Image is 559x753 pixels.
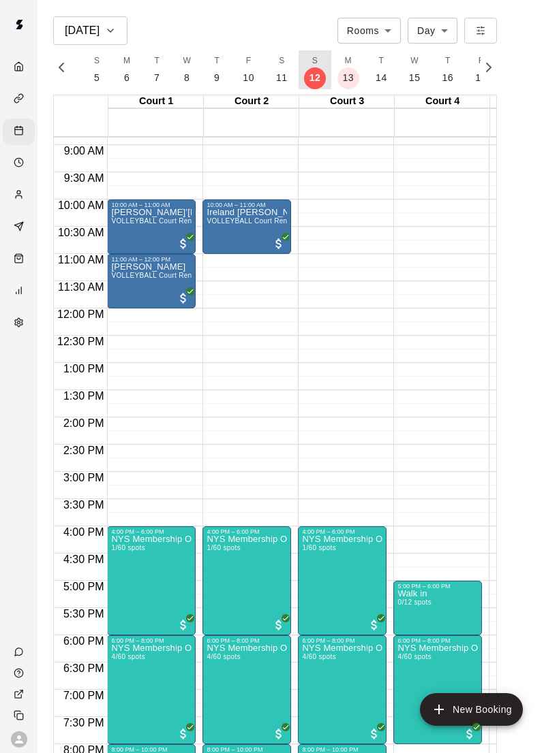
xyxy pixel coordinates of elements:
span: 2:30 PM [60,445,108,456]
span: All customers have paid [367,727,381,741]
p: 6 [124,71,130,85]
span: 7:30 PM [60,717,108,728]
p: 10 [243,71,254,85]
span: 5:00 PM [60,581,108,592]
span: F [246,54,252,68]
span: 6:30 PM [60,662,108,674]
div: Court 1 [108,95,204,108]
div: 10:00 AM – 11:00 AM: Ireland Garber [202,199,291,254]
span: 4/60 spots filled [207,653,240,660]
div: Court 4 [395,95,490,108]
div: Court 3 [299,95,395,108]
div: 6:00 PM – 8:00 PM [207,637,287,644]
span: VOLLEYBALL Court Rental (Everyday After 3 pm and All Day Weekends) [111,217,348,225]
span: 12:30 PM [54,336,107,347]
button: W8 [172,50,202,89]
div: 4:00 PM – 6:00 PM [207,528,287,535]
div: 10:00 AM – 11:00 AM [207,202,287,208]
span: 3:30 PM [60,499,108,511]
div: 4:00 PM – 6:00 PM: NYS Membership Open Gym / Drop-Ins [202,526,291,635]
div: Rooms [337,18,401,43]
button: M6 [112,50,142,89]
a: Contact Us [3,641,37,662]
p: 14 [376,71,387,85]
span: S [312,54,318,68]
button: F17 [464,50,498,89]
span: All customers have paid [463,727,477,741]
div: 8:00 PM – 10:00 PM [111,746,192,753]
div: Court 2 [204,95,299,108]
span: All customers have paid [272,237,286,251]
span: All customers have paid [177,291,190,305]
button: F10 [232,50,265,89]
button: T7 [142,50,172,89]
div: 8:00 PM – 10:00 PM [207,746,287,753]
span: 4/60 spots filled [111,653,145,660]
span: W [183,54,191,68]
span: 0/12 spots filled [397,598,431,606]
button: W15 [398,50,432,89]
span: W [410,54,419,68]
div: 10:00 AM – 11:00 AM [111,202,192,208]
span: VOLLEYBALL Court Rental (Everyday After 3 pm and All Day Weekends) [207,217,443,225]
p: 5 [94,71,100,85]
span: 12:00 PM [54,308,107,320]
div: 10:00 AM – 11:00 AM: Jo’Lon Clark [107,199,196,254]
a: View public page [3,684,37,705]
span: S [279,54,284,68]
p: 16 [442,71,454,85]
button: S12 [299,50,332,89]
div: 6:00 PM – 8:00 PM: NYS Membership Open Gym / Drop-Ins [107,635,196,744]
button: [DATE] [53,16,127,45]
p: 12 [309,71,321,85]
span: 3:00 PM [60,472,108,483]
span: 4/60 spots filled [397,653,431,660]
span: All customers have paid [367,618,381,632]
span: 10:30 AM [55,227,108,238]
p: 13 [342,71,354,85]
span: All customers have paid [272,727,286,741]
span: 5:30 PM [60,608,108,620]
div: 6:00 PM – 8:00 PM [302,637,382,644]
button: S5 [82,50,112,89]
span: 10:00 AM [55,199,108,211]
button: T9 [202,50,232,89]
span: 1/60 spots filled [207,544,240,551]
span: All customers have paid [272,618,286,632]
button: T16 [432,50,465,89]
p: 11 [276,71,288,85]
span: T [214,54,220,68]
p: 8 [184,71,190,85]
span: VOLLEYBALL Court Rental (Everyday After 3 pm and All Day Weekends) [111,272,348,279]
span: T [445,54,451,68]
button: S11 [265,50,299,89]
div: 4:00 PM – 6:00 PM: NYS Membership Open Gym / Drop-Ins [298,526,387,635]
span: 6:00 PM [60,635,108,647]
p: 9 [214,71,220,85]
span: 4:00 PM [60,526,108,538]
span: All customers have paid [177,237,190,251]
span: 9:00 AM [61,145,108,157]
p: 15 [409,71,421,85]
div: 4:00 PM – 6:00 PM: NYS Membership Open Gym / Drop-Ins [107,526,196,635]
div: 6:00 PM – 8:00 PM [111,637,192,644]
span: F [479,54,484,68]
div: 6:00 PM – 8:00 PM [397,637,478,644]
span: S [94,54,100,68]
p: 17 [475,71,487,85]
span: 1:00 PM [60,363,108,374]
span: 2:00 PM [60,417,108,429]
span: 1/60 spots filled [302,544,335,551]
h6: [DATE] [65,21,100,40]
span: T [154,54,160,68]
p: 7 [154,71,160,85]
div: 6:00 PM – 8:00 PM: NYS Membership Open Gym / Drop-Ins [298,635,387,744]
button: add [420,693,523,726]
div: 4:00 PM – 6:00 PM [111,528,192,535]
span: All customers have paid [177,618,190,632]
div: 11:00 AM – 12:00 PM: Shae murph [107,254,196,308]
div: 11:00 AM – 12:00 PM [111,256,192,263]
span: 11:30 AM [55,281,108,293]
button: M13 [331,50,365,89]
div: 5:00 PM – 6:00 PM [397,583,478,590]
